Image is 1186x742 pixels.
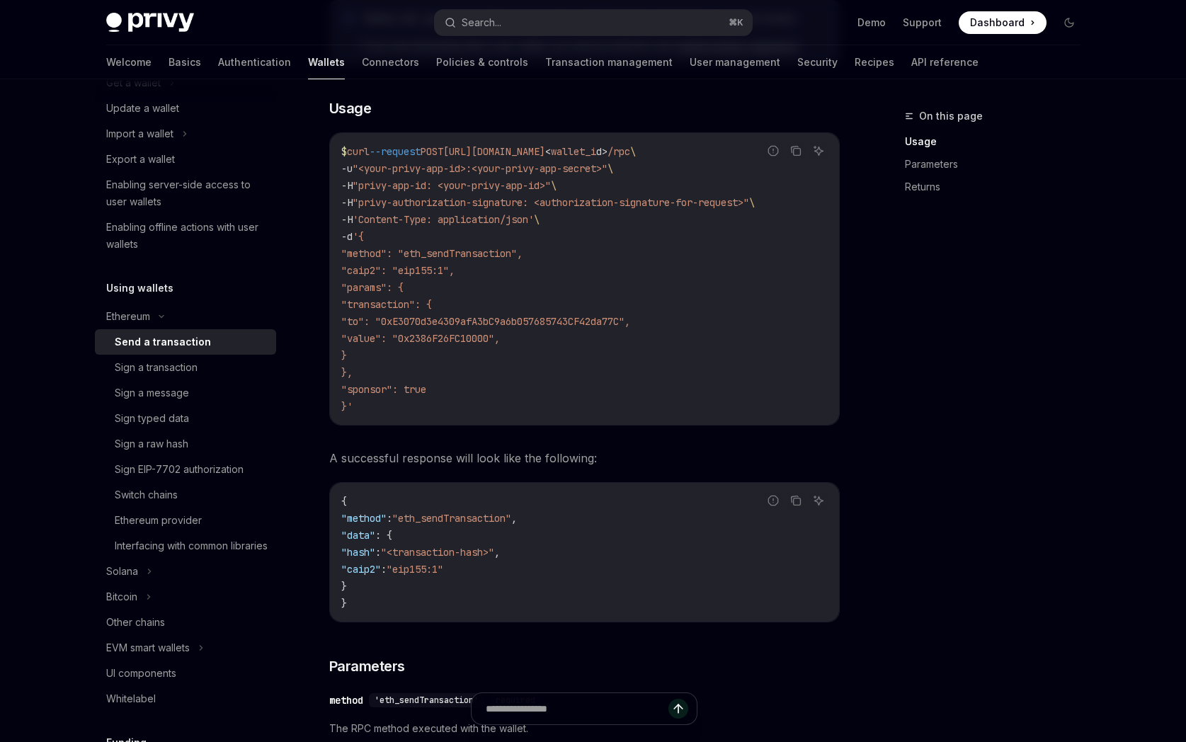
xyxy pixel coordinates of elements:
[341,264,455,277] span: "caip2": "eip155:1",
[341,597,347,610] span: }
[787,491,805,510] button: Copy the contents from the code block
[115,333,211,350] div: Send a transaction
[608,145,630,158] span: /rpc
[341,495,347,508] span: {
[106,280,173,297] h5: Using wallets
[218,45,291,79] a: Authentication
[630,145,636,158] span: \
[169,45,201,79] a: Basics
[435,10,752,35] button: Search...⌘K
[387,563,443,576] span: "eip155:1"
[347,145,370,158] span: curl
[115,435,188,452] div: Sign a raw hash
[106,690,156,707] div: Whitelabel
[341,315,630,328] span: "to": "0xE3070d3e4309afA3bC9a6b057685743CF42da77C",
[341,563,381,576] span: "caip2"
[857,16,886,30] a: Demo
[341,400,353,413] span: }'
[341,383,426,396] span: "sponsor": true
[353,213,534,226] span: 'Content-Type: application/json'
[1058,11,1080,34] button: Toggle dark mode
[421,145,443,158] span: POST
[375,546,381,559] span: :
[690,45,780,79] a: User management
[106,13,194,33] img: dark logo
[106,665,176,682] div: UI components
[387,512,392,525] span: :
[353,162,608,175] span: "<your-privy-app-id>:<your-privy-app-secret>"
[545,145,551,158] span: <
[95,329,276,355] a: Send a transaction
[729,17,743,28] span: ⌘ K
[95,482,276,508] a: Switch chains
[341,529,375,542] span: "data"
[797,45,838,79] a: Security
[809,491,828,510] button: Ask AI
[341,162,353,175] span: -u
[608,162,613,175] span: \
[749,196,755,209] span: \
[534,213,540,226] span: \
[341,580,347,593] span: }
[329,98,372,118] span: Usage
[341,213,353,226] span: -H
[106,614,165,631] div: Other chains
[436,45,528,79] a: Policies & controls
[115,410,189,427] div: Sign typed data
[903,16,942,30] a: Support
[95,380,276,406] a: Sign a message
[392,512,511,525] span: "eth_sendTransaction"
[494,546,500,559] span: ,
[905,176,1092,198] a: Returns
[341,281,404,294] span: "params": {
[95,686,276,712] a: Whitelabel
[668,699,688,719] button: Send message
[106,176,268,210] div: Enabling server-side access to user wallets
[443,145,545,158] span: [URL][DOMAIN_NAME]
[381,563,387,576] span: :
[551,179,557,192] span: \
[341,196,353,209] span: -H
[341,546,375,559] span: "hash"
[341,332,500,345] span: "value": "0x2386F26FC10000",
[106,100,179,117] div: Update a wallet
[106,308,150,325] div: Ethereum
[764,142,782,160] button: Report incorrect code
[106,588,137,605] div: Bitcoin
[545,45,673,79] a: Transaction management
[596,145,602,158] span: d
[115,537,268,554] div: Interfacing with common libraries
[341,366,353,379] span: },
[341,298,432,311] span: "transaction": {
[341,179,353,192] span: -H
[115,384,189,401] div: Sign a message
[95,610,276,635] a: Other chains
[106,45,152,79] a: Welcome
[341,512,387,525] span: "method"
[95,661,276,686] a: UI components
[95,355,276,380] a: Sign a transaction
[341,145,347,158] span: $
[905,130,1092,153] a: Usage
[919,108,983,125] span: On this page
[341,230,353,243] span: -d
[115,486,178,503] div: Switch chains
[462,14,501,31] div: Search...
[106,639,190,656] div: EVM smart wallets
[308,45,345,79] a: Wallets
[375,529,392,542] span: : {
[341,247,523,260] span: "method": "eth_sendTransaction",
[106,151,175,168] div: Export a wallet
[787,142,805,160] button: Copy the contents from the code block
[959,11,1047,34] a: Dashboard
[95,406,276,431] a: Sign typed data
[370,145,421,158] span: --request
[95,96,276,121] a: Update a wallet
[362,45,419,79] a: Connectors
[329,656,405,676] span: Parameters
[353,230,364,243] span: '{
[911,45,979,79] a: API reference
[106,563,138,580] div: Solana
[809,142,828,160] button: Ask AI
[115,461,244,478] div: Sign EIP-7702 authorization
